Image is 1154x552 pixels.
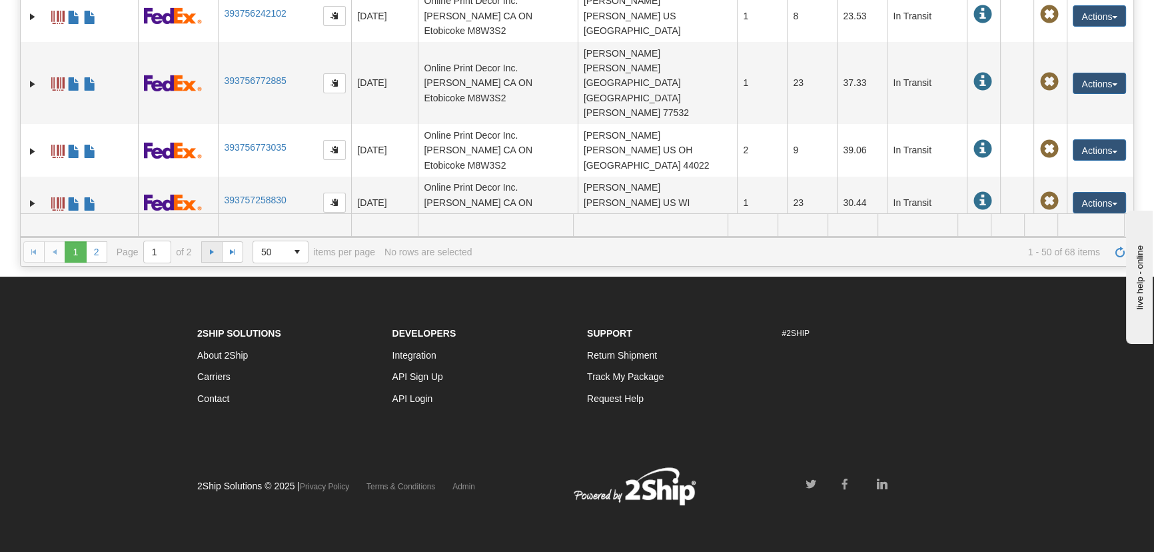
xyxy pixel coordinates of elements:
td: 23 [787,177,837,229]
img: 2 - FedEx Express® [144,142,202,159]
span: In Transit [973,73,991,91]
a: Commercial Invoice [67,71,81,93]
a: Expand [26,145,39,158]
span: In Transit [973,192,991,211]
td: Online Print Decor Inc. [PERSON_NAME] CA ON Etobicoke M8W3S2 [418,42,578,124]
button: Copy to clipboard [323,6,346,26]
a: 393756773035 [224,142,286,153]
span: 2Ship Solutions © 2025 | [197,481,349,491]
a: Commercial Invoice [67,191,81,213]
td: [PERSON_NAME] [PERSON_NAME] US WI WAUKESHA 53189 [578,177,738,229]
a: USMCA CO [83,5,97,26]
td: [DATE] [351,177,418,229]
td: 30.44 [837,177,887,229]
td: 39.06 [837,124,887,176]
span: Pickup Not Assigned [1039,5,1058,24]
button: Copy to clipboard [323,73,346,93]
button: Actions [1073,73,1126,94]
a: API Login [392,393,433,404]
span: 1 - 50 of 68 items [481,247,1099,257]
td: Online Print Decor Inc. [PERSON_NAME] CA ON Etobicoke M8W3S2 [418,124,578,176]
td: [PERSON_NAME] [PERSON_NAME] [GEOGRAPHIC_DATA] [GEOGRAPHIC_DATA] [PERSON_NAME] 77532 [578,42,738,124]
a: Label [51,139,65,160]
a: 2 [86,241,107,263]
strong: Developers [392,328,456,339]
a: Expand [26,197,39,210]
a: About 2Ship [197,350,248,361]
span: In Transit [973,5,991,24]
span: Pickup Not Assigned [1039,192,1058,211]
a: Go to the next page [201,241,223,263]
td: Online Print Decor Inc. [PERSON_NAME] CA ON Etobicoke M8W3S2 [418,177,578,229]
td: 37.33 [837,42,887,124]
span: Pickup Not Assigned [1039,140,1058,159]
a: Carriers [197,371,231,382]
strong: 2Ship Solutions [197,328,281,339]
a: Label [51,71,65,93]
button: Actions [1073,5,1126,27]
td: In Transit [887,177,967,229]
td: 1 [737,177,787,229]
a: Label [51,191,65,213]
button: Actions [1073,192,1126,213]
a: Label [51,5,65,26]
a: 393757258830 [224,195,286,205]
a: USMCA CO [83,139,97,160]
span: select [287,241,308,263]
button: Copy to clipboard [323,140,346,160]
td: 23 [787,42,837,124]
span: In Transit [973,140,991,159]
span: 50 [261,245,279,259]
span: Pickup Not Assigned [1039,73,1058,91]
a: Request Help [587,393,644,404]
td: 2 [737,124,787,176]
a: Contact [197,393,229,404]
a: Expand [26,77,39,91]
a: Commercial Invoice [67,139,81,160]
a: Track My Package [587,371,664,382]
span: Page of 2 [117,241,192,263]
div: No rows are selected [384,247,472,257]
img: 2 - FedEx Express® [144,194,202,211]
a: Integration [392,350,436,361]
a: 393756772885 [224,75,286,86]
button: Copy to clipboard [323,193,346,213]
div: live help - online [10,11,123,21]
td: 9 [787,124,837,176]
a: Return Shipment [587,350,657,361]
a: Commercial Invoice [67,5,81,26]
img: 2 - FedEx Express® [144,7,202,24]
td: [DATE] [351,124,418,176]
td: 1 [737,42,787,124]
a: USMCA CO [83,71,97,93]
button: Actions [1073,139,1126,161]
img: 2 - FedEx Express® [144,75,202,91]
strong: Support [587,328,632,339]
a: USMCA CO [83,191,97,213]
span: items per page [253,241,375,263]
td: In Transit [887,42,967,124]
span: Page sizes drop down [253,241,308,263]
td: [PERSON_NAME] [PERSON_NAME] US OH [GEOGRAPHIC_DATA] 44022 [578,124,738,176]
a: Go to the last page [222,241,243,263]
input: Page 1 [144,241,171,263]
a: Privacy Policy [300,482,349,491]
td: [DATE] [351,42,418,124]
a: 393756242102 [224,8,286,19]
a: API Sign Up [392,371,443,382]
a: Admin [452,482,475,491]
a: Refresh [1109,241,1131,263]
td: In Transit [887,124,967,176]
iframe: chat widget [1123,208,1153,344]
span: Page 1 [65,241,86,263]
h6: #2SHIP [782,329,957,338]
a: Expand [26,10,39,23]
a: Terms & Conditions [366,482,435,491]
